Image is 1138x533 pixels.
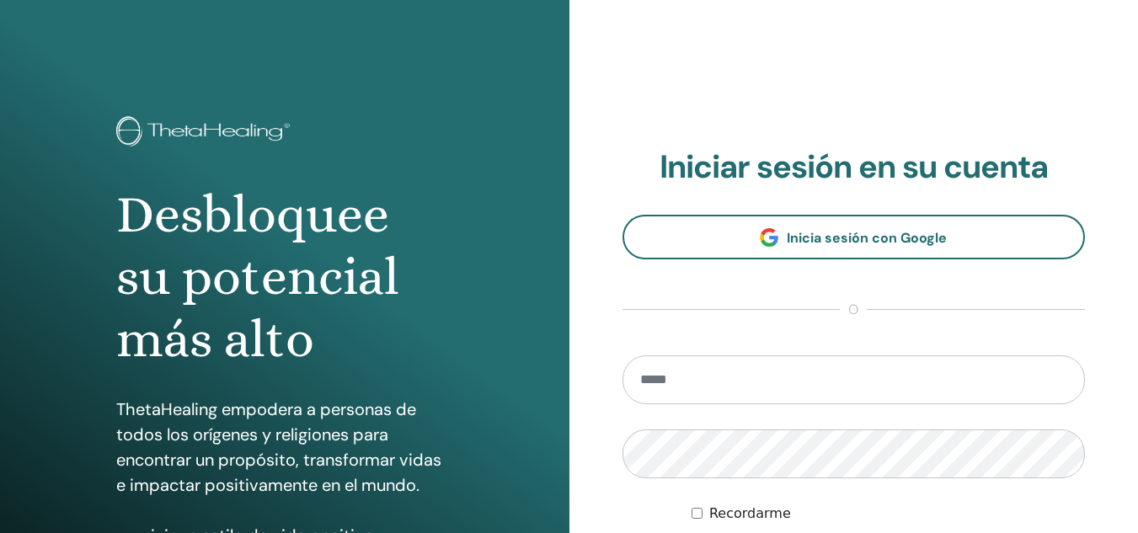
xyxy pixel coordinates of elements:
[116,397,453,498] p: ThetaHealing empodera a personas de todos los orígenes y religiones para encontrar un propósito, ...
[787,229,947,247] span: Inicia sesión con Google
[116,184,453,371] h1: Desbloquee su potencial más alto
[622,148,1086,187] h2: Iniciar sesión en su cuenta
[709,504,791,524] label: Recordarme
[622,215,1086,259] a: Inicia sesión con Google
[692,504,1085,524] div: Mantenerme autenticado indefinidamente o hasta cerrar la sesión manualmente
[840,300,867,320] span: o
